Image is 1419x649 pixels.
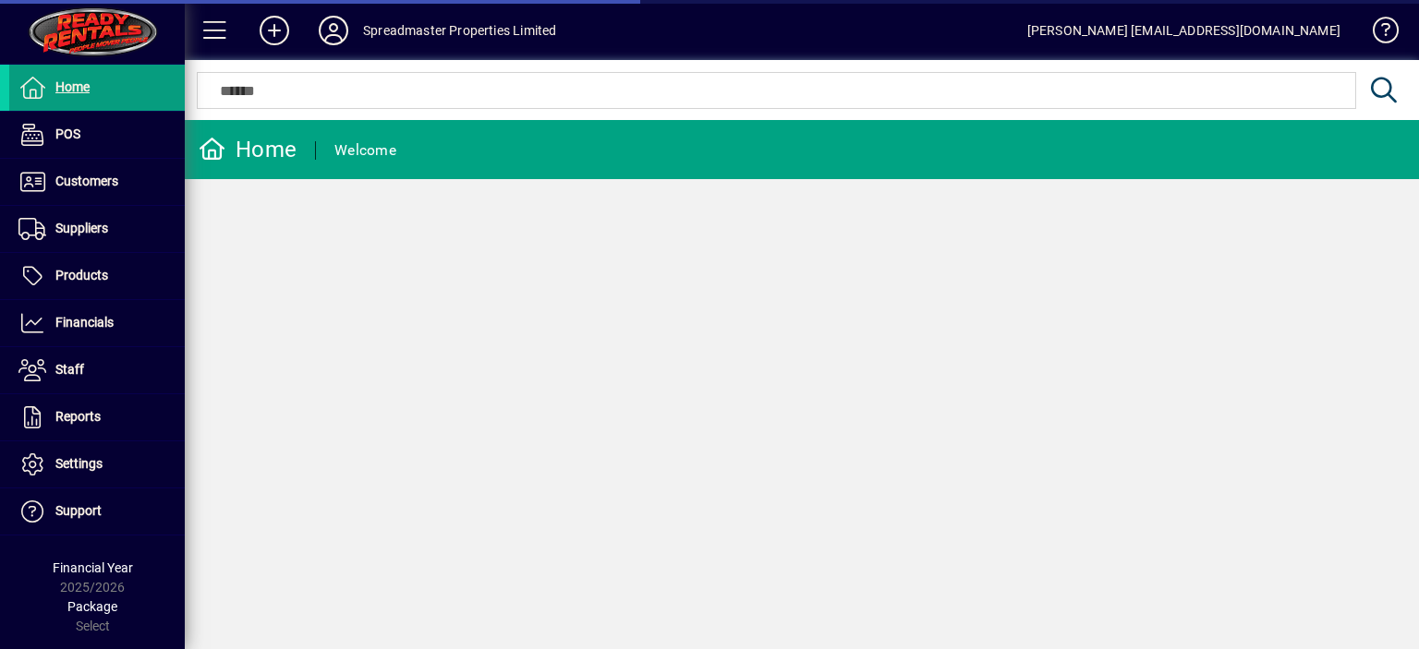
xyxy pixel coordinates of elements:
[55,315,114,330] span: Financials
[53,560,133,575] span: Financial Year
[55,362,84,377] span: Staff
[9,112,185,158] a: POS
[363,16,556,45] div: Spreadmaster Properties Limited
[55,456,103,471] span: Settings
[9,159,185,205] a: Customers
[55,221,108,235] span: Suppliers
[1027,16,1340,45] div: [PERSON_NAME] [EMAIL_ADDRESS][DOMAIN_NAME]
[334,136,396,165] div: Welcome
[9,441,185,487] a: Settings
[55,126,80,141] span: POS
[1359,4,1396,64] a: Knowledge Base
[55,503,102,518] span: Support
[9,347,185,393] a: Staff
[199,135,297,164] div: Home
[67,599,117,614] span: Package
[55,268,108,282] span: Products
[55,79,90,94] span: Home
[9,253,185,299] a: Products
[9,300,185,346] a: Financials
[245,14,304,47] button: Add
[9,488,185,535] a: Support
[304,14,363,47] button: Profile
[55,409,101,424] span: Reports
[9,206,185,252] a: Suppliers
[9,394,185,440] a: Reports
[55,174,118,188] span: Customers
